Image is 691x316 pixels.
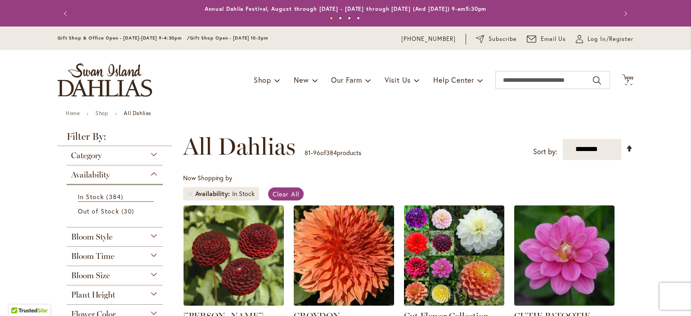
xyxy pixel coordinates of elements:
[190,35,268,41] span: Gift Shop Open - [DATE] 10-3pm
[541,35,566,44] span: Email Us
[433,75,474,85] span: Help Center
[71,271,110,280] span: Bloom Size
[71,251,114,261] span: Bloom Time
[514,205,615,306] img: CUTIE PATOOTIE
[78,206,154,216] a: Out of Stock 30
[404,299,504,307] a: CUT FLOWER COLLECTION
[58,132,172,146] strong: Filter By:
[268,187,304,200] a: Clear All
[385,75,411,85] span: Visit Us
[576,35,633,44] a: Log In/Register
[476,35,517,44] a: Subscribe
[78,192,154,202] a: In Stock 384
[330,17,333,20] button: 1 of 4
[71,151,102,160] span: Category
[188,191,193,196] a: Remove Availability In Stock
[71,290,115,300] span: Plant Height
[195,189,232,198] span: Availability
[313,148,320,157] span: 96
[615,4,633,22] button: Next
[527,35,566,44] a: Email Us
[232,189,255,198] div: In Stock
[533,143,557,160] label: Sort by:
[514,299,615,307] a: CUTIE PATOOTIE
[305,146,361,160] p: - of products
[339,17,342,20] button: 2 of 4
[348,17,351,20] button: 3 of 4
[58,4,76,22] button: Previous
[124,110,151,116] strong: All Dahlias
[183,133,296,160] span: All Dahlias
[326,148,337,157] span: 384
[78,192,104,201] span: In Stock
[294,205,394,306] img: CROYDON MASTERPIECE
[294,299,394,307] a: CROYDON MASTERPIECE
[305,148,311,157] span: 81
[489,35,517,44] span: Subscribe
[205,5,487,12] a: Annual Dahlia Festival, August through [DATE] - [DATE] through [DATE] (And [DATE]) 9-am5:30pm
[273,190,299,198] span: Clear All
[71,170,110,180] span: Availability
[404,205,504,306] img: CUT FLOWER COLLECTION
[627,79,629,85] span: 7
[622,74,633,86] button: 7
[331,75,362,85] span: Our Farm
[106,192,125,201] span: 384
[78,207,119,215] span: Out of Stock
[95,110,108,116] a: Shop
[357,17,360,20] button: 4 of 4
[184,299,284,307] a: CROSSFIELD EBONY
[183,174,232,182] span: Now Shopping by
[184,205,284,306] img: CROSSFIELD EBONY
[58,35,190,41] span: Gift Shop & Office Open - [DATE]-[DATE] 9-4:30pm /
[121,206,136,216] span: 30
[294,75,309,85] span: New
[588,35,633,44] span: Log In/Register
[254,75,271,85] span: Shop
[66,110,80,116] a: Home
[58,63,152,97] a: store logo
[71,232,112,242] span: Bloom Style
[401,35,456,44] a: [PHONE_NUMBER]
